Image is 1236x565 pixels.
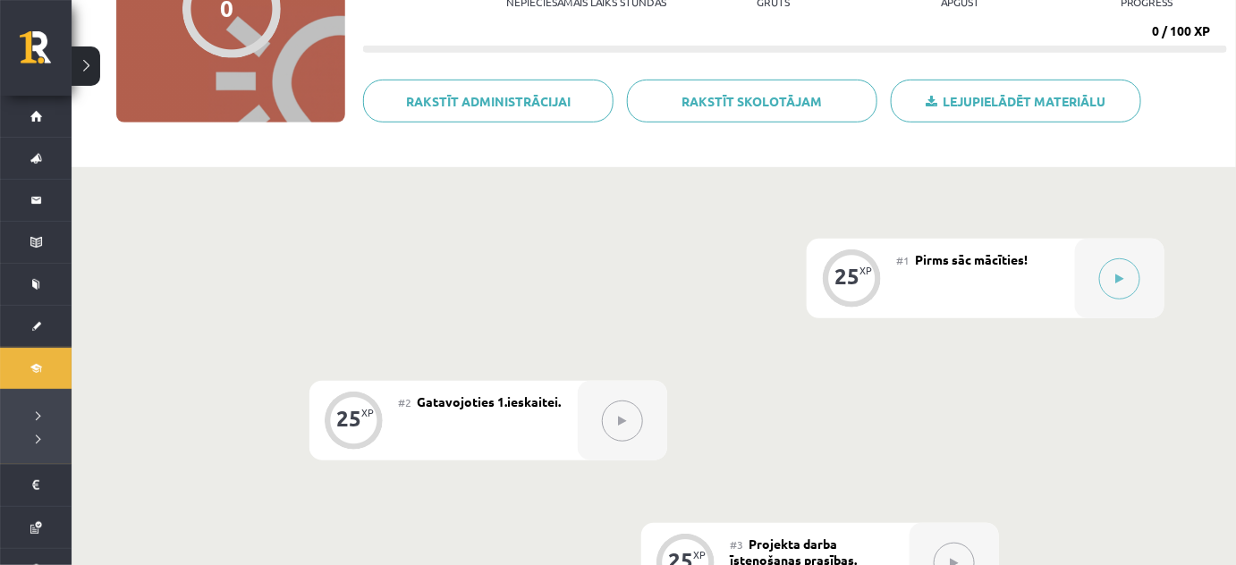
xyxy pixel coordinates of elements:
[20,31,72,76] a: Rīgas 1. Tālmācības vidusskola
[834,268,859,284] div: 25
[891,80,1141,122] a: Lejupielādēt materiālu
[731,537,744,552] span: #3
[627,80,877,122] a: Rakstīt skolotājam
[418,393,562,409] span: Gatavojoties 1.ieskaitei.
[896,253,910,267] span: #1
[363,80,614,122] a: Rakstīt administrācijai
[362,408,375,417] div: XP
[399,395,412,409] span: #2
[859,266,872,275] div: XP
[337,410,362,426] div: 25
[694,550,707,560] div: XP
[915,251,1028,267] span: Pirms sāc mācīties!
